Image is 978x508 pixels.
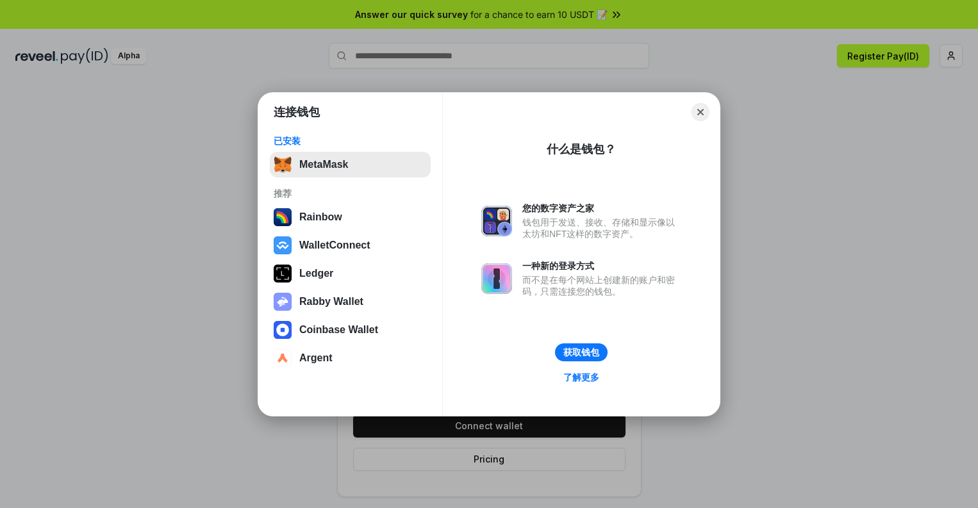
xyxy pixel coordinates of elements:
div: WalletConnect [299,240,370,251]
button: Rabby Wallet [270,289,431,315]
div: Rabby Wallet [299,296,363,307]
div: 什么是钱包？ [547,142,616,157]
div: 推荐 [274,188,427,199]
h1: 连接钱包 [274,104,320,120]
div: 您的数字资产之家 [522,202,681,214]
button: Close [692,103,709,121]
div: Ledger [299,268,333,279]
img: svg+xml,%3Csvg%20width%3D%2228%22%20height%3D%2228%22%20viewBox%3D%220%200%2028%2028%22%20fill%3D... [274,321,292,339]
img: svg+xml,%3Csvg%20xmlns%3D%22http%3A%2F%2Fwww.w3.org%2F2000%2Fsvg%22%20fill%3D%22none%22%20viewBox... [481,263,512,294]
div: Argent [299,352,333,364]
a: 了解更多 [556,369,607,386]
button: MetaMask [270,152,431,177]
img: svg+xml,%3Csvg%20xmlns%3D%22http%3A%2F%2Fwww.w3.org%2F2000%2Fsvg%22%20fill%3D%22none%22%20viewBox... [274,293,292,311]
div: Rainbow [299,211,342,223]
div: 而不是在每个网站上创建新的账户和密码，只需连接您的钱包。 [522,274,681,297]
img: svg+xml,%3Csvg%20xmlns%3D%22http%3A%2F%2Fwww.w3.org%2F2000%2Fsvg%22%20width%3D%2228%22%20height%3... [274,265,292,283]
div: MetaMask [299,159,348,170]
img: svg+xml,%3Csvg%20xmlns%3D%22http%3A%2F%2Fwww.w3.org%2F2000%2Fsvg%22%20fill%3D%22none%22%20viewBox... [481,206,512,236]
div: 一种新的登录方式 [522,260,681,272]
button: Ledger [270,261,431,286]
div: 了解更多 [563,372,599,383]
button: Argent [270,345,431,371]
button: Rainbow [270,204,431,230]
button: WalletConnect [270,233,431,258]
div: 钱包用于发送、接收、存储和显示像以太坊和NFT这样的数字资产。 [522,217,681,240]
img: svg+xml,%3Csvg%20width%3D%2228%22%20height%3D%2228%22%20viewBox%3D%220%200%2028%2028%22%20fill%3D... [274,349,292,367]
img: svg+xml,%3Csvg%20width%3D%2228%22%20height%3D%2228%22%20viewBox%3D%220%200%2028%2028%22%20fill%3D... [274,236,292,254]
img: svg+xml,%3Csvg%20width%3D%22120%22%20height%3D%22120%22%20viewBox%3D%220%200%20120%20120%22%20fil... [274,208,292,226]
div: 已安装 [274,135,427,147]
button: 获取钱包 [555,343,608,361]
img: svg+xml,%3Csvg%20fill%3D%22none%22%20height%3D%2233%22%20viewBox%3D%220%200%2035%2033%22%20width%... [274,156,292,174]
div: 获取钱包 [563,347,599,358]
div: Coinbase Wallet [299,324,378,336]
button: Coinbase Wallet [270,317,431,343]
